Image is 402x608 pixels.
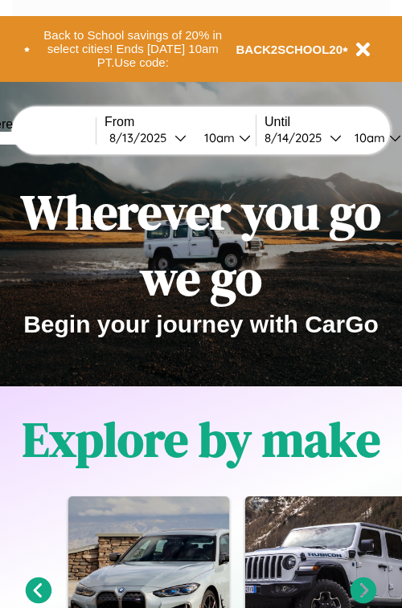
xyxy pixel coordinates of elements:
button: 10am [191,129,256,146]
label: From [105,115,256,129]
div: 8 / 14 / 2025 [265,130,330,145]
h1: Explore by make [23,406,380,472]
button: Back to School savings of 20% in select cities! Ends [DATE] 10am PT.Use code: [30,24,236,74]
div: 10am [196,130,239,145]
div: 10am [347,130,389,145]
div: 8 / 13 / 2025 [109,130,174,145]
b: BACK2SCHOOL20 [236,43,343,56]
button: 8/13/2025 [105,129,191,146]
